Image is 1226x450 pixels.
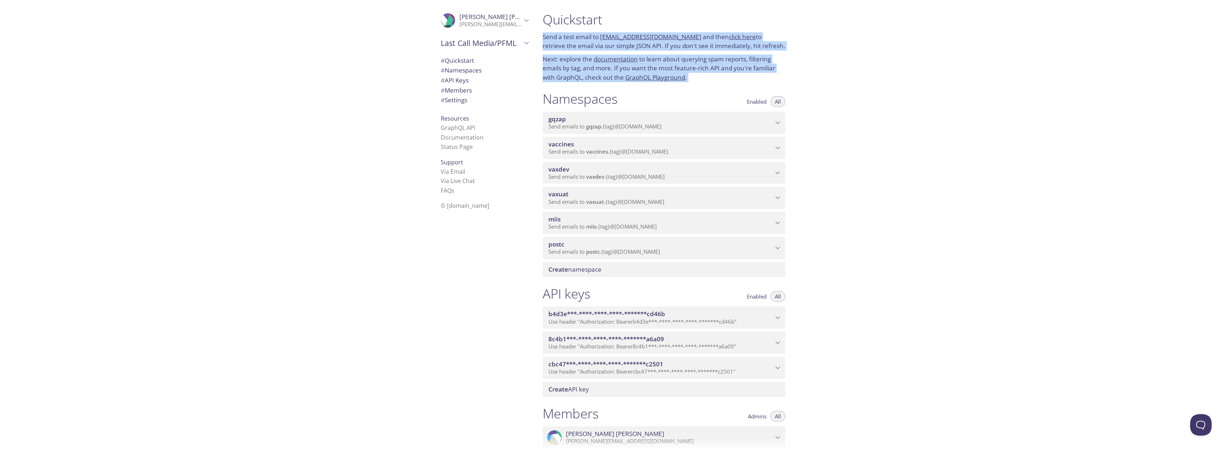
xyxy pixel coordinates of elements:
[441,86,445,94] span: #
[743,291,771,302] button: Enabled
[543,426,785,449] div: Kelly Albrecht
[543,187,785,209] div: vaxuat namespace
[548,265,568,273] span: Create
[441,96,445,104] span: #
[548,215,561,223] span: miis
[771,96,785,107] button: All
[441,114,469,122] span: Resources
[543,382,785,397] div: Create API Key
[548,223,657,230] span: Send emails to . {tag} @[DOMAIN_NAME]
[543,237,785,259] div: postc namespace
[771,291,785,302] button: All
[586,173,604,180] span: vaxdev
[543,406,599,422] h1: Members
[548,385,589,393] span: API key
[543,137,785,159] div: vaccines namespace
[548,240,565,248] span: postc
[548,265,602,273] span: namespace
[543,262,785,277] div: Create namespace
[586,223,596,230] span: miis
[744,411,771,422] button: Admins
[543,55,785,82] p: Next: explore the to learn about querying spam reports, filtering emails by tag, and more. If you...
[548,148,668,155] span: Send emails to . {tag} @[DOMAIN_NAME]
[435,56,534,66] div: Quickstart
[543,212,785,234] div: miis namespace
[543,91,618,107] h1: Namespaces
[435,75,534,85] div: API Keys
[548,198,664,205] span: Send emails to . {tag} @[DOMAIN_NAME]
[441,177,475,185] a: Via Live Chat
[441,143,473,151] a: Status Page
[548,123,661,130] span: Send emails to . {tag} @[DOMAIN_NAME]
[548,173,665,180] span: Send emails to . {tag} @[DOMAIN_NAME]
[543,286,590,302] h1: API keys
[441,38,522,48] span: Last Call Media/PFML
[435,9,534,32] div: Cody Glassman
[459,21,522,28] p: [PERSON_NAME][EMAIL_ADDRESS][DOMAIN_NAME]
[771,411,785,422] button: All
[441,86,472,94] span: Members
[435,85,534,95] div: Members
[548,248,660,255] span: Send emails to . {tag} @[DOMAIN_NAME]
[600,33,701,41] a: [EMAIL_ADDRESS][DOMAIN_NAME]
[441,76,445,84] span: #
[441,66,445,74] span: #
[1190,414,1212,436] iframe: Help Scout Beacon - Open
[441,187,454,194] a: FAQ
[625,73,685,81] a: GraphQL Playground
[543,162,785,184] div: vaxdev namespace
[441,76,469,84] span: API Keys
[586,123,601,130] span: gqzap
[729,33,756,41] a: click here
[543,32,785,51] p: Send a test email to and then to retrieve the email via our simple JSON API. If you don't see it ...
[548,140,574,148] span: vaccines
[441,56,474,65] span: Quickstart
[586,248,600,255] span: postc
[548,165,569,173] span: vaxdev
[543,11,785,28] h1: Quickstart
[451,187,454,194] span: s
[435,34,534,52] div: Last Call Media/PFML
[441,158,463,166] span: Support
[435,95,534,105] div: Team Settings
[441,96,467,104] span: Settings
[548,115,566,123] span: gqzap
[586,198,604,205] span: vaxuat
[543,112,785,134] div: gqzap namespace
[441,202,489,210] span: © [DOMAIN_NAME]
[548,385,568,393] span: Create
[548,190,568,198] span: vaxuat
[441,133,483,141] a: Documentation
[459,13,558,21] span: [PERSON_NAME] [PERSON_NAME]
[586,148,608,155] span: vaccines
[435,65,534,75] div: Namespaces
[441,56,445,65] span: #
[441,168,465,175] a: Via Email
[566,430,664,438] span: [PERSON_NAME] [PERSON_NAME]
[594,55,638,63] a: documentation
[441,66,482,74] span: Namespaces
[441,124,475,132] a: GraphQL API
[743,96,771,107] button: Enabled
[566,438,773,445] p: [PERSON_NAME][EMAIL_ADDRESS][DOMAIN_NAME]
